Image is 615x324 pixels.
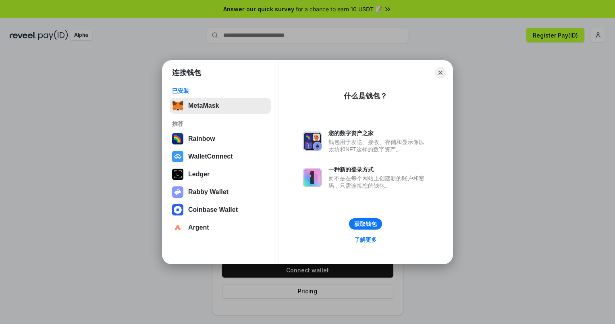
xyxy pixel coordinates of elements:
button: Close [435,67,446,78]
div: Ledger [188,171,210,178]
div: WalletConnect [188,153,233,160]
div: 钱包用于发送、接收、存储和显示像以太坊和NFT这样的数字资产。 [328,138,428,153]
div: 一种新的登录方式 [328,166,428,173]
div: Coinbase Wallet [188,206,238,213]
div: 您的数字资产之家 [328,130,428,137]
img: svg+xml,%3Csvg%20xmlns%3D%22http%3A%2F%2Fwww.w3.org%2F2000%2Fsvg%22%20fill%3D%22none%22%20viewBox... [303,168,322,187]
img: svg+xml,%3Csvg%20fill%3D%22none%22%20height%3D%2233%22%20viewBox%3D%220%200%2035%2033%22%20width%... [172,100,183,111]
img: svg+xml,%3Csvg%20xmlns%3D%22http%3A%2F%2Fwww.w3.org%2F2000%2Fsvg%22%20fill%3D%22none%22%20viewBox... [303,132,322,151]
img: svg+xml,%3Csvg%20xmlns%3D%22http%3A%2F%2Fwww.w3.org%2F2000%2Fsvg%22%20fill%3D%22none%22%20viewBox... [172,186,183,198]
button: WalletConnect [170,148,271,165]
img: svg+xml,%3Csvg%20width%3D%2228%22%20height%3D%2228%22%20viewBox%3D%220%200%2028%2028%22%20fill%3D... [172,151,183,162]
div: 什么是钱包？ [344,91,387,101]
img: svg+xml,%3Csvg%20width%3D%22120%22%20height%3D%22120%22%20viewBox%3D%220%200%20120%20120%22%20fil... [172,133,183,144]
div: 已安装 [172,87,268,94]
div: 获取钱包 [354,220,377,228]
div: 而不是在每个网站上创建新的账户和密码，只需连接您的钱包。 [328,175,428,189]
div: 推荐 [172,120,268,128]
button: Coinbase Wallet [170,202,271,218]
button: MetaMask [170,98,271,114]
button: 获取钱包 [349,218,382,230]
h1: 连接钱包 [172,68,201,77]
div: Rainbow [188,135,215,142]
div: Rabby Wallet [188,188,229,196]
div: Argent [188,224,209,231]
button: Rabby Wallet [170,184,271,200]
div: 了解更多 [354,236,377,243]
button: Rainbow [170,131,271,147]
img: svg+xml,%3Csvg%20xmlns%3D%22http%3A%2F%2Fwww.w3.org%2F2000%2Fsvg%22%20width%3D%2228%22%20height%3... [172,169,183,180]
button: Ledger [170,166,271,182]
button: Argent [170,219,271,236]
img: svg+xml,%3Csvg%20width%3D%2228%22%20height%3D%2228%22%20viewBox%3D%220%200%2028%2028%22%20fill%3D... [172,204,183,215]
img: svg+xml,%3Csvg%20width%3D%2228%22%20height%3D%2228%22%20viewBox%3D%220%200%2028%2028%22%20fill%3D... [172,222,183,233]
a: 了解更多 [349,234,382,245]
div: MetaMask [188,102,219,109]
